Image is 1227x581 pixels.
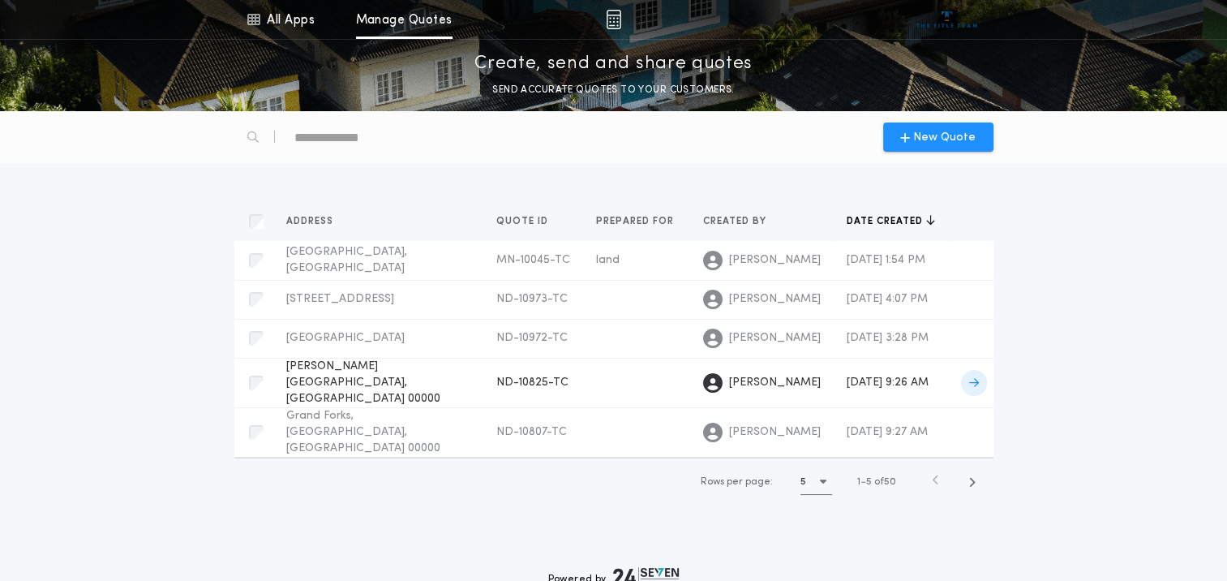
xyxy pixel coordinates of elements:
span: Quote ID [496,215,551,228]
button: Quote ID [496,213,560,230]
button: 5 [800,469,832,495]
span: [PERSON_NAME] [729,291,821,308]
span: [PERSON_NAME] [729,252,821,269]
span: Rows per page: [701,477,773,487]
button: New Quote [883,123,993,152]
span: [PERSON_NAME][GEOGRAPHIC_DATA], [GEOGRAPHIC_DATA] 00000 [286,360,440,405]
span: Address [286,215,337,228]
span: Grand Forks, [GEOGRAPHIC_DATA], [GEOGRAPHIC_DATA] 00000 [286,410,440,454]
span: [STREET_ADDRESS] [286,293,394,305]
span: ND-10807-TC [496,426,567,438]
span: Prepared for [596,215,677,228]
span: [DATE] 1:54 PM [847,254,925,266]
span: [DATE] 9:27 AM [847,426,928,438]
span: MN-10045-TC [496,254,570,266]
button: Created by [703,213,779,230]
p: Create, send and share quotes [474,51,753,77]
span: [GEOGRAPHIC_DATA], [GEOGRAPHIC_DATA] [286,246,407,274]
span: [GEOGRAPHIC_DATA] [286,332,405,344]
span: Date created [847,215,926,228]
span: ND-10973-TC [496,293,568,305]
span: Created by [703,215,770,228]
button: Address [286,213,345,230]
span: land [596,254,620,266]
span: ND-10972-TC [496,332,568,344]
h1: 5 [800,474,806,490]
span: [PERSON_NAME] [729,375,821,391]
span: [DATE] 9:26 AM [847,377,929,389]
button: Date created [847,213,935,230]
span: [DATE] 4:07 PM [847,293,928,305]
span: of 50 [874,475,896,489]
span: 1 [857,477,860,487]
img: img [606,10,621,29]
span: New Quote [913,129,976,146]
span: [PERSON_NAME] [729,424,821,441]
p: SEND ACCURATE QUOTES TO YOUR CUSTOMERS. [492,82,734,98]
span: ND-10825-TC [496,377,568,389]
img: vs-icon [916,11,977,28]
span: [DATE] 3:28 PM [847,332,929,344]
span: [PERSON_NAME] [729,330,821,346]
span: 5 [866,477,872,487]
